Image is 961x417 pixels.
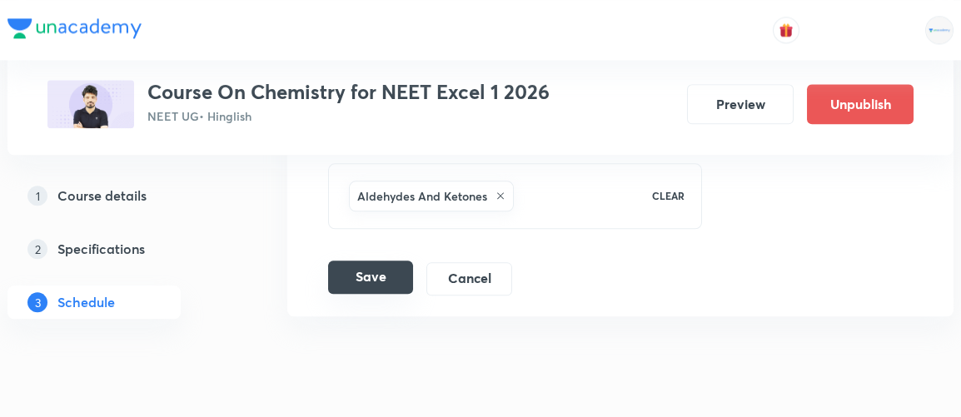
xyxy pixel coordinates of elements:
p: 2 [27,239,47,259]
p: 3 [27,292,47,312]
img: Company Logo [7,18,142,38]
p: 1 [27,186,47,206]
button: Save [328,261,413,294]
a: 1Course details [7,179,234,212]
button: Preview [687,84,794,124]
a: 2Specifications [7,232,234,266]
button: Cancel [426,262,512,295]
p: CLEAR [652,188,685,203]
img: Rahul Mishra [925,16,954,44]
h3: Course On Chemistry for NEET Excel 1 2026 [147,80,550,104]
h5: Course details [57,186,147,206]
h5: Schedule [57,292,115,312]
h6: Aldehydes And Ketones [357,187,487,205]
button: avatar [773,17,799,43]
a: Company Logo [7,18,142,42]
button: Unpublish [807,84,914,124]
h5: Specifications [57,239,145,259]
p: NEET UG • Hinglish [147,107,550,125]
img: avatar [779,22,794,37]
img: 639D3E1A-003E-41EC-915A-A86102633D80_plus.png [47,80,134,128]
